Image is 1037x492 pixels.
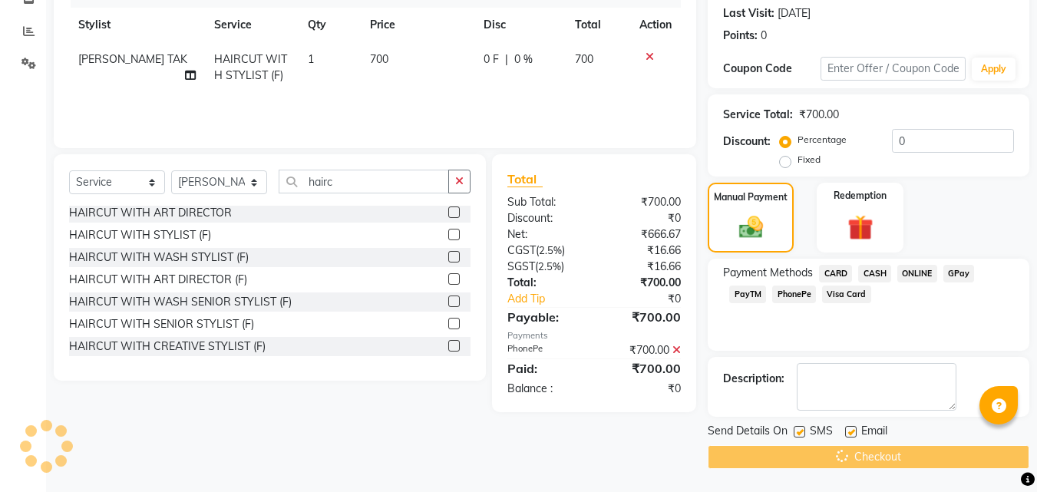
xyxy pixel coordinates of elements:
[708,423,788,442] span: Send Details On
[761,28,767,44] div: 0
[723,61,820,77] div: Coupon Code
[630,8,681,42] th: Action
[723,371,784,387] div: Description:
[778,5,811,21] div: [DATE]
[539,244,562,256] span: 2.5%
[798,133,847,147] label: Percentage
[496,226,594,243] div: Net:
[594,194,692,210] div: ₹700.00
[858,265,891,282] span: CASH
[972,58,1016,81] button: Apply
[69,249,249,266] div: HAIRCUT WITH WASH STYLIST (F)
[723,107,793,123] div: Service Total:
[819,265,852,282] span: CARD
[496,308,594,326] div: Payable:
[496,243,594,259] div: ( )
[594,381,692,397] div: ₹0
[723,28,758,44] div: Points:
[496,291,610,307] a: Add Tip
[594,275,692,291] div: ₹700.00
[214,52,287,82] span: HAIRCUT WITH STYLIST (F)
[69,272,247,288] div: HAIRCUT WITH ART DIRECTOR (F)
[496,194,594,210] div: Sub Total:
[69,338,266,355] div: HAIRCUT WITH CREATIVE STYLIST (F)
[798,153,821,167] label: Fixed
[496,342,594,358] div: PhonePe
[723,5,774,21] div: Last Visit:
[496,359,594,378] div: Paid:
[538,260,561,272] span: 2.5%
[361,8,474,42] th: Price
[810,423,833,442] span: SMS
[205,8,299,42] th: Service
[507,329,681,342] div: Payments
[496,259,594,275] div: ( )
[594,342,692,358] div: ₹700.00
[799,107,839,123] div: ₹700.00
[594,359,692,378] div: ₹700.00
[834,189,887,203] label: Redemption
[821,57,966,81] input: Enter Offer / Coupon Code
[505,51,508,68] span: |
[594,308,692,326] div: ₹700.00
[69,205,232,221] div: HAIRCUT WITH ART DIRECTOR
[861,423,887,442] span: Email
[69,316,254,332] div: HAIRCUT WITH SENIOR STYLIST (F)
[943,265,975,282] span: GPay
[594,243,692,259] div: ₹16.66
[723,265,813,281] span: Payment Methods
[474,8,566,42] th: Disc
[729,286,766,303] span: PayTM
[69,227,211,243] div: HAIRCUT WITH STYLIST (F)
[496,210,594,226] div: Discount:
[575,52,593,66] span: 700
[279,170,449,193] input: Search or Scan
[594,259,692,275] div: ₹16.66
[840,212,881,243] img: _gift.svg
[714,190,788,204] label: Manual Payment
[594,210,692,226] div: ₹0
[78,52,187,66] span: [PERSON_NAME] TAK
[496,275,594,291] div: Total:
[69,294,292,310] div: HAIRCUT WITH WASH SENIOR STYLIST (F)
[507,171,543,187] span: Total
[594,226,692,243] div: ₹666.67
[496,381,594,397] div: Balance :
[299,8,361,42] th: Qty
[507,259,535,273] span: SGST
[723,134,771,150] div: Discount:
[69,8,205,42] th: Stylist
[308,52,314,66] span: 1
[732,213,771,241] img: _cash.svg
[822,286,871,303] span: Visa Card
[514,51,533,68] span: 0 %
[484,51,499,68] span: 0 F
[772,286,816,303] span: PhonePe
[566,8,631,42] th: Total
[370,52,388,66] span: 700
[611,291,693,307] div: ₹0
[507,243,536,257] span: CGST
[897,265,937,282] span: ONLINE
